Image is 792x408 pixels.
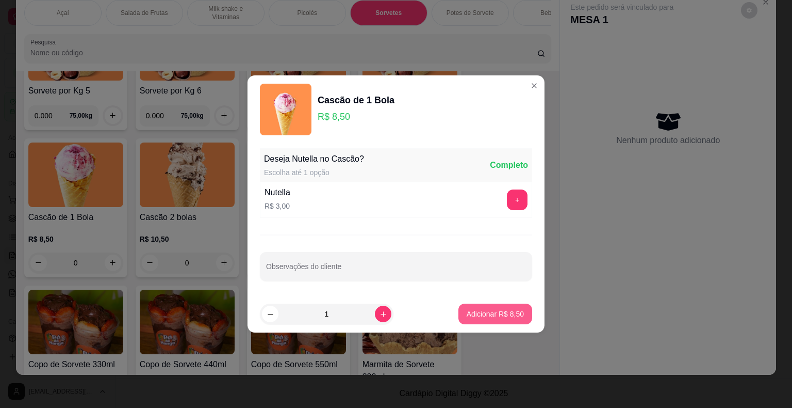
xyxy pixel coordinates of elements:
div: Completo [490,159,528,171]
button: Adicionar R$ 8,50 [458,304,532,324]
p: R$ 8,50 [318,109,394,124]
button: decrease-product-quantity [262,306,278,322]
div: Deseja Nutella no Cascão? [264,153,364,165]
p: R$ 3,00 [265,201,290,211]
p: Adicionar R$ 8,50 [467,309,524,319]
button: Close [526,77,542,94]
div: Cascão de 1 Bola [318,93,394,107]
button: increase-product-quantity [375,306,391,322]
div: Nutella [265,186,290,199]
button: add [507,190,527,210]
div: Escolha até 1 opção [264,167,364,178]
input: Observações do cliente [266,265,526,276]
img: product-image [260,84,311,135]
